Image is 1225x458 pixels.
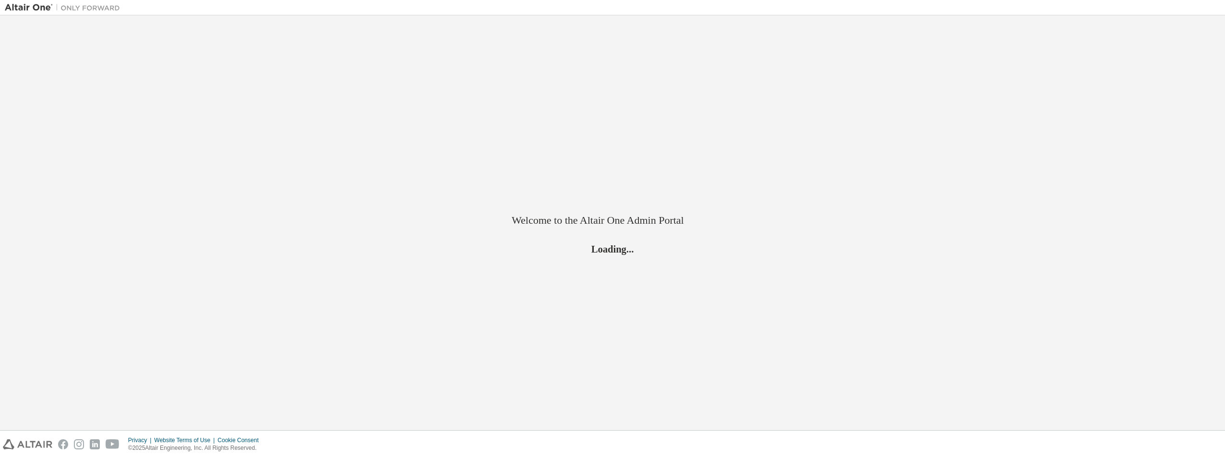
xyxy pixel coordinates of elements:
[58,439,68,449] img: facebook.svg
[106,439,120,449] img: youtube.svg
[512,214,713,227] h2: Welcome to the Altair One Admin Portal
[512,243,713,255] h2: Loading...
[74,439,84,449] img: instagram.svg
[128,436,154,444] div: Privacy
[217,436,264,444] div: Cookie Consent
[90,439,100,449] img: linkedin.svg
[3,439,52,449] img: altair_logo.svg
[128,444,264,452] p: © 2025 Altair Engineering, Inc. All Rights Reserved.
[154,436,217,444] div: Website Terms of Use
[5,3,125,12] img: Altair One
